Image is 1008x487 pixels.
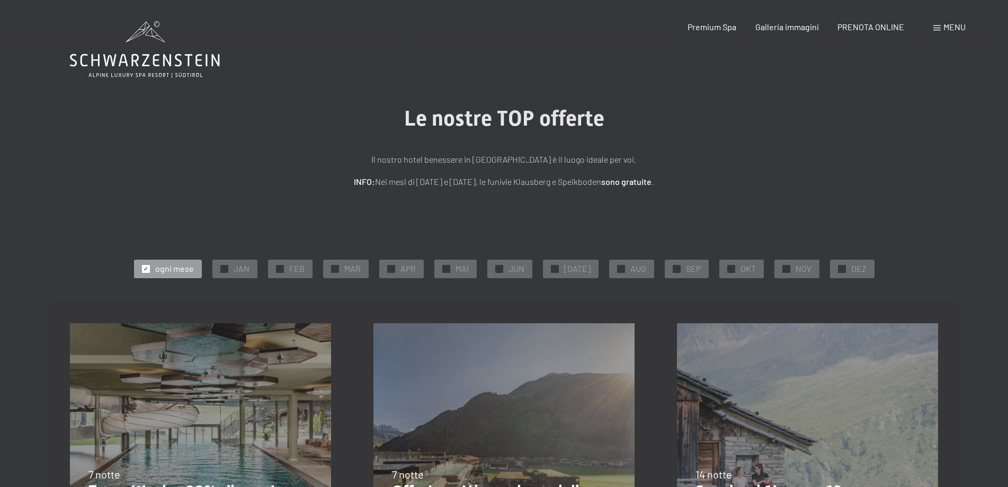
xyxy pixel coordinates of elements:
[144,265,148,272] span: ✓
[404,106,604,131] span: Le nostre TOP offerte
[840,265,844,272] span: ✓
[222,265,226,272] span: ✓
[333,265,337,272] span: ✓
[354,176,375,187] strong: INFO:
[289,263,305,275] span: FEB
[688,22,736,32] a: Premium Spa
[837,22,904,32] a: PRENOTA ONLINE
[943,22,966,32] span: Menu
[88,468,120,481] span: 7 notte
[674,265,679,272] span: ✓
[389,265,393,272] span: ✓
[564,263,591,275] span: [DATE]
[729,265,733,272] span: ✓
[509,263,524,275] span: JUN
[601,176,652,187] strong: sono gratuite
[239,153,769,166] p: Il nostro hotel benessere in [GEOGRAPHIC_DATA] è il luogo ideale per voi.
[695,468,732,481] span: 14 notte
[686,263,701,275] span: SEP
[344,263,361,275] span: MAR
[392,468,424,481] span: 7 notte
[239,175,769,189] p: Nei mesi di [DATE] e [DATE], le funivie Klausberg e Speikboden .
[456,263,469,275] span: MAI
[784,265,788,272] span: ✓
[741,263,756,275] span: OKT
[552,265,557,272] span: ✓
[851,263,867,275] span: DEZ
[497,265,501,272] span: ✓
[444,265,448,272] span: ✓
[796,263,811,275] span: NOV
[400,263,416,275] span: APR
[619,265,623,272] span: ✓
[630,263,646,275] span: AUG
[278,265,282,272] span: ✓
[155,263,194,275] span: ogni mese
[234,263,249,275] span: JAN
[755,22,819,32] a: Galleria immagini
